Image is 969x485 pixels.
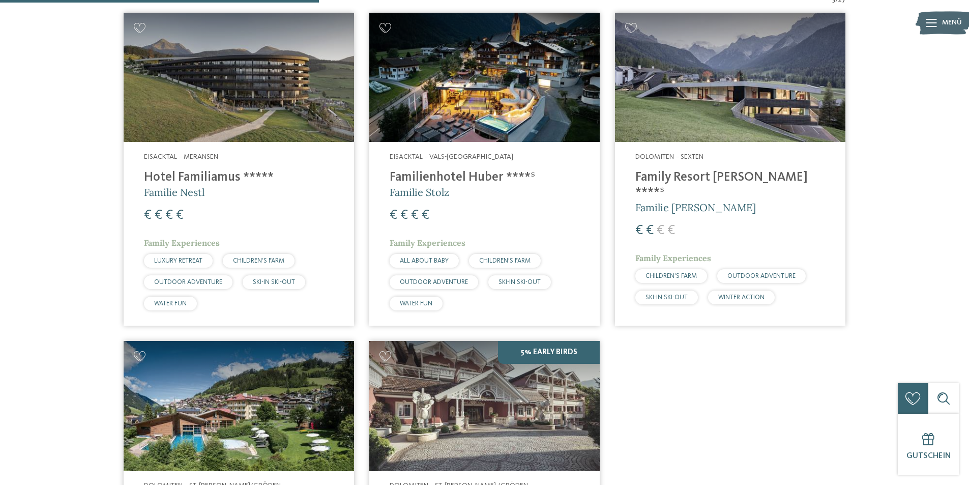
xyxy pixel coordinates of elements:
span: Familie Stolz [390,186,449,198]
a: Familienhotels gesucht? Hier findet ihr die besten! Eisacktal – Vals-[GEOGRAPHIC_DATA] Familienho... [369,13,600,326]
span: € [155,209,162,222]
span: Family Experiences [635,253,711,263]
h4: Family Resort [PERSON_NAME] ****ˢ [635,170,825,201]
span: Family Experiences [144,238,220,248]
span: Familie [PERSON_NAME] [635,201,756,214]
span: LUXURY RETREAT [154,258,202,264]
img: Familienhotels gesucht? Hier findet ihr die besten! [124,13,354,142]
span: € [400,209,408,222]
span: CHILDREN’S FARM [233,258,284,264]
span: € [667,224,675,237]
span: ALL ABOUT BABY [400,258,449,264]
a: Gutschein [898,414,959,475]
img: Family Spa Grand Hotel Cavallino Bianco ****ˢ [369,341,600,471]
span: € [657,224,664,237]
span: CHILDREN’S FARM [645,273,697,279]
img: Family Resort Rainer ****ˢ [615,13,845,142]
span: OUTDOOR ADVENTURE [400,279,468,286]
h4: Familienhotel Huber ****ˢ [390,170,579,185]
span: Family Experiences [390,238,465,248]
span: WATER FUN [400,300,432,307]
span: € [176,209,184,222]
span: € [635,224,643,237]
a: Familienhotels gesucht? Hier findet ihr die besten! Dolomiten – Sexten Family Resort [PERSON_NAME... [615,13,845,326]
span: Eisacktal – Meransen [144,153,218,160]
span: € [646,224,654,237]
span: WATER FUN [154,300,187,307]
span: OUTDOOR ADVENTURE [154,279,222,286]
a: Familienhotels gesucht? Hier findet ihr die besten! Eisacktal – Meransen Hotel Familiamus ***** F... [124,13,354,326]
span: Familie Nestl [144,186,204,198]
span: € [411,209,419,222]
span: CHILDREN’S FARM [479,258,531,264]
img: Familienhotels gesucht? Hier findet ihr die besten! [369,13,600,142]
span: € [165,209,173,222]
span: OUTDOOR ADVENTURE [727,273,796,279]
span: SKI-IN SKI-OUT [253,279,295,286]
span: SKI-IN SKI-OUT [498,279,541,286]
span: € [390,209,397,222]
span: WINTER ACTION [718,294,765,301]
span: Eisacktal – Vals-[GEOGRAPHIC_DATA] [390,153,513,160]
span: SKI-IN SKI-OUT [645,294,688,301]
span: € [422,209,429,222]
span: € [144,209,152,222]
span: Gutschein [906,452,951,460]
span: Dolomiten – Sexten [635,153,703,160]
img: Familienhotels gesucht? Hier findet ihr die besten! [124,341,354,471]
